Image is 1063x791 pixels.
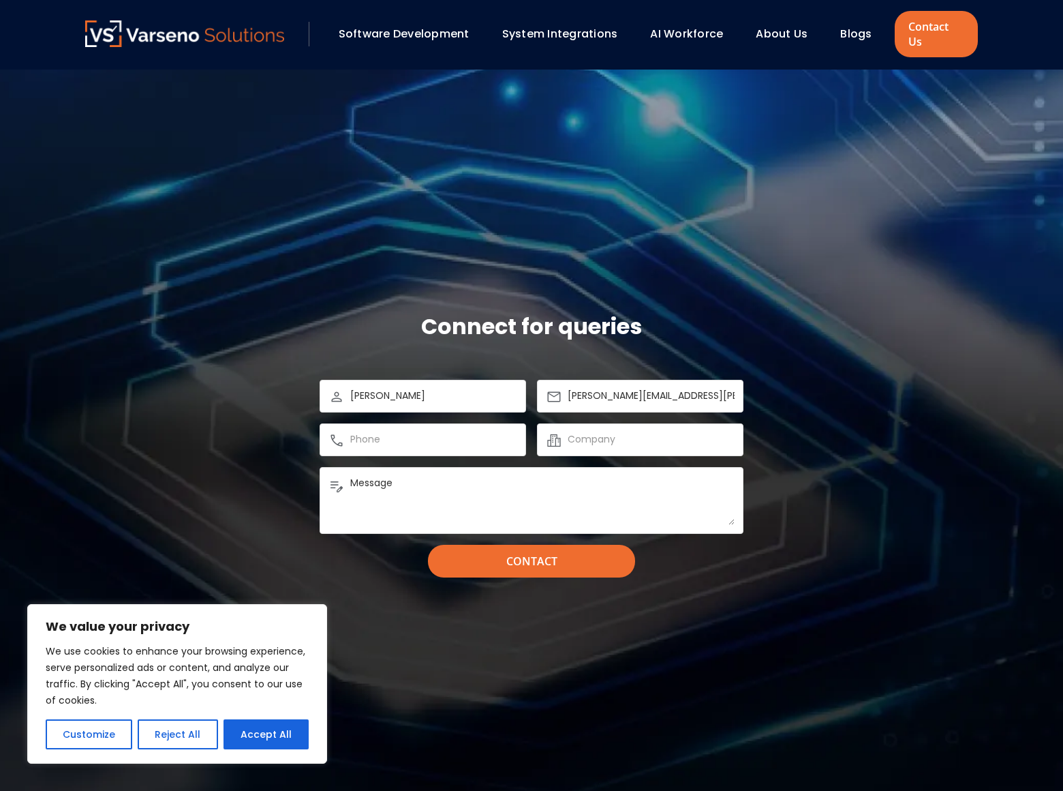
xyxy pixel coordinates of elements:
[546,389,562,405] img: mail-icon.png
[350,432,517,448] input: Phone
[328,477,345,493] img: edit-icon.png
[643,23,742,46] div: AI Workforce
[350,388,517,404] input: Name
[46,719,132,749] button: Customize
[332,23,489,46] div: Software Development
[421,312,642,342] h2: Connect for queries
[350,476,735,525] textarea: Message
[495,23,637,46] div: System Integrations
[85,20,284,48] a: Varseno Solutions – Product Engineering & IT Services
[568,432,735,448] input: Company
[328,432,345,449] img: call-icon.png
[895,11,978,57] a: Contact Us
[85,20,284,47] img: Varseno Solutions – Product Engineering & IT Services
[46,618,309,635] p: We value your privacy
[46,643,309,708] p: We use cookies to enhance your browsing experience, serve personalized ads or content, and analyz...
[502,26,618,42] a: System Integrations
[328,389,345,405] img: person-icon.png
[339,26,469,42] a: Software Development
[756,26,807,42] a: About Us
[650,26,723,42] a: AI Workforce
[224,719,309,749] button: Accept All
[138,719,217,749] button: Reject All
[568,388,735,404] input: Email Address
[546,432,562,449] img: company-icon.png
[428,545,635,578] input: Contact
[840,26,872,42] a: Blogs
[833,23,891,46] div: Blogs
[749,23,827,46] div: About Us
